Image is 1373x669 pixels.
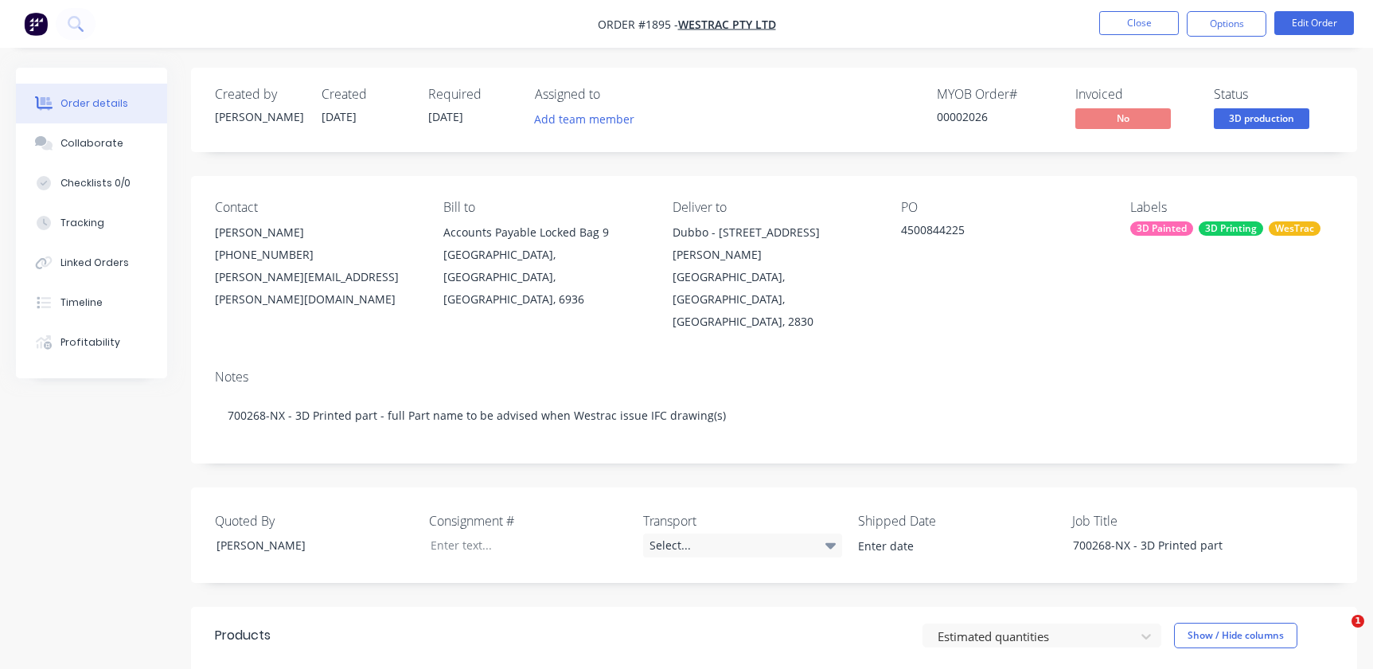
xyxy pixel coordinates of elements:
div: WesTrac [1269,221,1320,236]
div: Products [215,626,271,645]
button: Checklists 0/0 [16,163,167,203]
span: 3D production [1214,108,1309,128]
div: PO [901,200,1104,215]
div: [PHONE_NUMBER] [215,244,418,266]
div: Invoiced [1075,87,1195,102]
div: 700268-NX - 3D Printed part - full Part name to be advised when Westrac issue IFC drawing(s) [215,391,1333,440]
label: Job Title [1072,511,1271,530]
input: Enter date [847,534,1045,558]
div: Bill to [443,200,646,215]
span: [DATE] [322,109,357,124]
div: 00002026 [937,108,1056,125]
div: Created [322,87,409,102]
label: Quoted By [215,511,414,530]
div: [PERSON_NAME][PHONE_NUMBER][PERSON_NAME][EMAIL_ADDRESS][PERSON_NAME][DOMAIN_NAME] [215,221,418,311]
div: [PERSON_NAME] [215,221,418,244]
div: [PERSON_NAME] [204,534,403,557]
div: 700268-NX - 3D Printed part [1060,534,1259,557]
div: [PERSON_NAME] [215,108,302,125]
div: Profitability [60,335,120,350]
div: Created by [215,87,302,102]
div: 4500844225 [901,221,1100,244]
button: Timeline [16,283,167,323]
button: Add team member [526,108,643,130]
label: Transport [643,511,842,530]
a: WesTrac Pty Ltd [678,17,776,32]
div: 3D Painted [1130,221,1193,236]
div: Status [1214,87,1333,102]
div: Required [428,87,516,102]
div: Assigned to [535,87,694,102]
div: Labels [1130,200,1333,215]
label: Shipped Date [858,511,1057,530]
div: Dubbo - [STREET_ADDRESS][PERSON_NAME] [673,221,876,266]
div: Linked Orders [60,256,129,270]
button: Order details [16,84,167,123]
div: Tracking [60,216,104,230]
div: 3D Printing [1199,221,1263,236]
div: MYOB Order # [937,87,1056,102]
button: Collaborate [16,123,167,163]
div: Dubbo - [STREET_ADDRESS][PERSON_NAME][GEOGRAPHIC_DATA], [GEOGRAPHIC_DATA], [GEOGRAPHIC_DATA], 2830 [673,221,876,333]
span: 1 [1352,615,1364,628]
div: [GEOGRAPHIC_DATA], [GEOGRAPHIC_DATA], [GEOGRAPHIC_DATA], 2830 [673,266,876,333]
button: Profitability [16,323,167,362]
span: No [1075,108,1171,128]
button: Edit Order [1274,11,1354,35]
button: Tracking [16,203,167,243]
div: Collaborate [60,136,123,151]
button: Close [1099,11,1179,35]
button: Options [1187,11,1266,37]
div: Checklists 0/0 [60,176,131,190]
div: Contact [215,200,418,215]
div: [GEOGRAPHIC_DATA], [GEOGRAPHIC_DATA], [GEOGRAPHIC_DATA], 6936 [443,244,646,311]
button: Linked Orders [16,243,167,283]
label: Consignment # [429,511,628,530]
div: [PERSON_NAME][EMAIL_ADDRESS][PERSON_NAME][DOMAIN_NAME] [215,266,418,311]
button: 3D production [1214,108,1309,132]
img: Factory [24,12,48,36]
div: Notes [215,370,1333,385]
div: Accounts Payable Locked Bag 9 [443,221,646,244]
button: Show / Hide columns [1174,623,1297,648]
iframe: Intercom live chat [1319,615,1357,653]
div: Accounts Payable Locked Bag 9[GEOGRAPHIC_DATA], [GEOGRAPHIC_DATA], [GEOGRAPHIC_DATA], 6936 [443,221,646,311]
button: Add team member [535,108,643,130]
div: Order details [60,96,128,111]
span: Order #1895 - [598,17,678,32]
span: [DATE] [428,109,463,124]
div: Deliver to [673,200,876,215]
div: Timeline [60,295,103,310]
div: Select... [643,534,842,557]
